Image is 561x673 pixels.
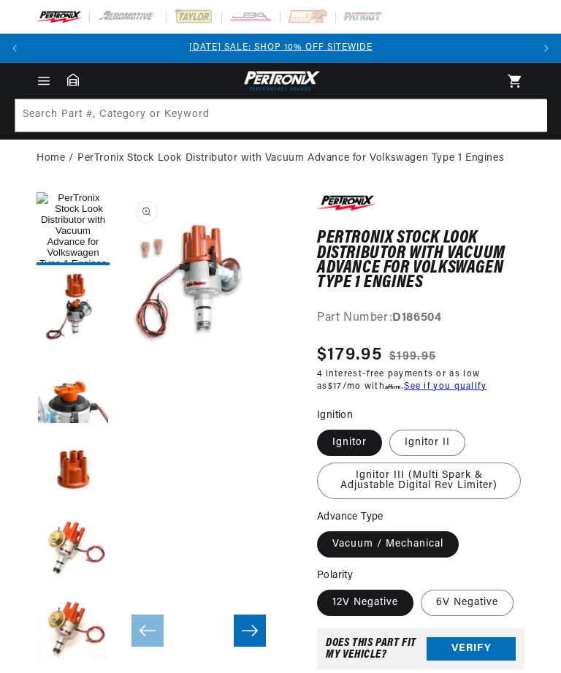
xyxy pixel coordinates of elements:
s: $199.95 [389,348,436,365]
strong: D186504 [392,312,441,324]
label: Vacuum / Mechanical [317,531,459,558]
label: 12V Negative [317,590,413,616]
a: Garage: 0 item(s) [67,73,79,86]
legend: Ignition [317,408,354,423]
button: Load image 2 in gallery view [37,273,110,346]
button: Load image 1 in gallery view [37,192,110,265]
a: [DATE] SALE: SHOP 10% OFF SITEWIDE [189,43,373,52]
span: $17 [328,382,343,391]
button: Load image 4 in gallery view [37,433,110,506]
button: Load image 5 in gallery view [37,514,110,587]
span: Affirm [385,382,402,389]
p: 4 interest-free payments or as low as /mo with . [317,368,524,393]
button: Slide left [131,615,164,647]
a: Home [37,151,65,167]
img: Pertronix [240,69,321,93]
legend: Polarity [317,568,354,583]
label: Ignitor [317,430,382,456]
a: PerTronix Stock Look Distributor with Vacuum Advance for Volkswagen Type 1 Engines [77,151,504,167]
input: Search Part #, Category or Keyword [15,99,547,132]
label: 6V Negative [421,590,514,616]
button: Search Part #, Category or Keyword [514,99,546,132]
legend: Advance Type [317,509,385,525]
label: Ignitor II [389,430,465,456]
button: Translation missing: en.sections.announcements.next_announcement [532,34,561,63]
div: Does This part fit My vehicle? [326,637,427,661]
button: Load image 3 in gallery view [37,353,110,426]
span: $179.95 [317,342,382,368]
nav: breadcrumbs [37,151,524,167]
summary: Menu [28,73,60,89]
div: 1 of 3 [29,41,532,55]
div: Announcement [29,41,532,55]
button: Load image 6 in gallery view [37,594,110,667]
a: See if you qualify - Learn more about Affirm Financing (opens in modal) [404,382,486,391]
button: Slide right [234,615,266,647]
h1: PerTronix Stock Look Distributor with Vacuum Advance for Volkswagen Type 1 Engines [317,231,524,291]
label: Ignitor III (Multi Spark & Adjustable Digital Rev Limiter) [317,463,521,499]
button: Verify [427,637,516,661]
div: Part Number: [317,309,524,328]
